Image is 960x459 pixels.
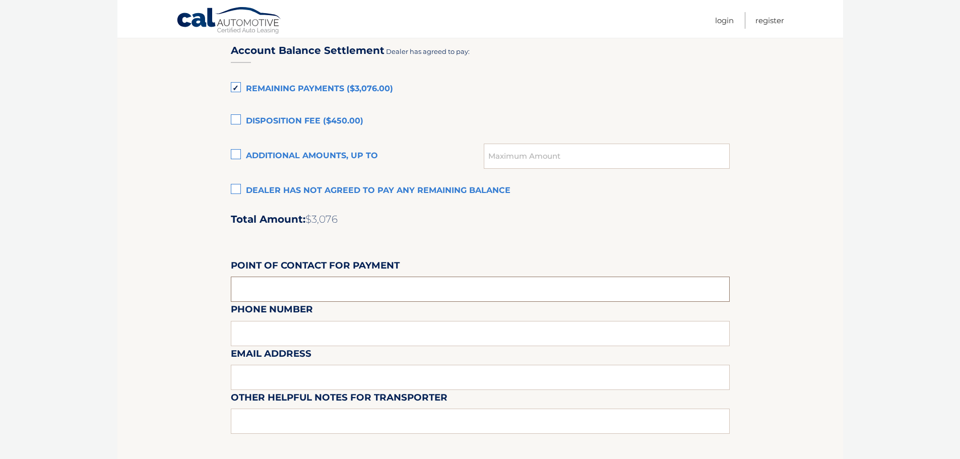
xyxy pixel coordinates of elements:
label: Email Address [231,346,311,365]
input: Maximum Amount [484,144,729,169]
h2: Total Amount: [231,213,730,226]
label: Point of Contact for Payment [231,258,400,277]
label: Other helpful notes for transporter [231,390,447,409]
label: Dealer has not agreed to pay any remaining balance [231,181,730,201]
h3: Account Balance Settlement [231,44,385,57]
label: Remaining Payments ($3,076.00) [231,79,730,99]
label: Disposition Fee ($450.00) [231,111,730,132]
span: $3,076 [305,213,338,225]
span: Dealer has agreed to pay: [386,47,470,55]
a: Register [755,12,784,29]
a: Login [715,12,734,29]
label: Additional amounts, up to [231,146,484,166]
a: Cal Automotive [176,7,282,36]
